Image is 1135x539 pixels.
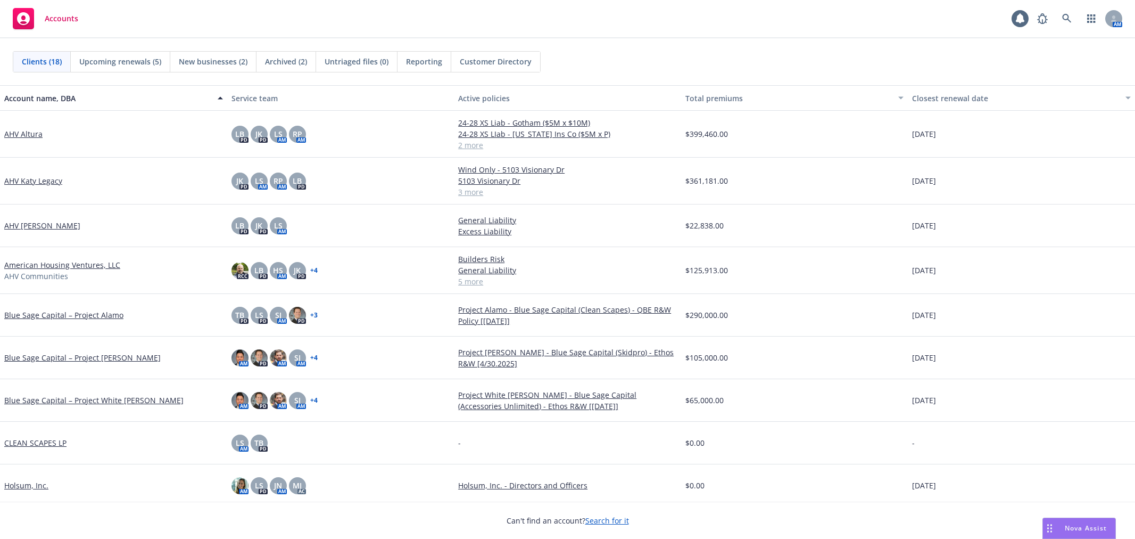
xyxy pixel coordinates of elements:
span: [DATE] [912,265,936,276]
span: Reporting [406,56,442,67]
a: 5103 Visionary Dr [458,175,677,186]
span: $290,000.00 [685,309,728,321]
a: General Liability [458,265,677,276]
button: Total premiums [681,85,908,111]
img: photo [231,392,248,409]
span: [DATE] [912,175,936,186]
span: Upcoming renewals (5) [79,56,161,67]
a: 24-28 XS LIab - [US_STATE] Ins Co ($5M x P) [458,128,677,140]
a: Project Alamo - Blue Sage Capital (Clean Scapes) - QBE R&W Policy [[DATE]] [458,304,677,326]
a: AHV Katy Legacy [4,175,62,186]
span: [DATE] [912,128,936,140]
span: LS [236,437,244,448]
span: LS [274,220,283,231]
span: SJ [275,309,281,321]
span: Untriaged files (0) [325,56,388,67]
a: 3 more [458,186,677,198]
span: TB [235,309,244,321]
span: $0.00 [685,480,705,491]
span: TB [254,437,263,448]
img: photo [270,392,287,409]
a: AHV Altura [4,128,43,140]
span: - [912,437,915,448]
img: photo [251,392,268,409]
a: Switch app [1081,8,1102,29]
a: 2 more [458,140,677,151]
div: Total premiums [685,93,892,104]
span: LS [274,128,283,140]
span: [DATE] [912,395,936,406]
span: JK [255,220,262,231]
span: [DATE] [912,352,936,363]
span: LS [255,175,263,186]
span: LS [255,309,263,321]
img: photo [231,349,248,366]
div: Account name, DBA [4,93,211,104]
span: Clients (18) [22,56,62,67]
a: 5 more [458,276,677,287]
span: [DATE] [912,220,936,231]
a: American Housing Ventures, LLC [4,259,120,271]
span: Archived (2) [265,56,307,67]
span: [DATE] [912,480,936,491]
span: New businesses (2) [179,56,247,67]
img: photo [270,349,287,366]
span: $125,913.00 [685,265,728,276]
img: photo [231,262,248,279]
span: RP [274,175,283,186]
a: CLEAN SCAPES LP [4,437,67,448]
span: - [458,437,461,448]
div: Service team [231,93,450,104]
div: Closest renewal date [912,93,1119,104]
a: Project [PERSON_NAME] - Blue Sage Capital (Skidpro) - Ethos R&W [4/30.2025] [458,347,677,369]
span: HS [273,265,283,276]
a: AHV [PERSON_NAME] [4,220,80,231]
button: Nova Assist [1042,518,1116,539]
button: Service team [227,85,454,111]
span: $361,181.00 [685,175,728,186]
span: LB [235,128,244,140]
a: Search [1056,8,1078,29]
button: Closest renewal date [908,85,1135,111]
img: photo [231,477,248,494]
a: Holsum, Inc. [4,480,48,491]
span: Can't find an account? [507,515,629,526]
span: Nova Assist [1065,524,1107,533]
a: + 3 [310,312,318,318]
span: $105,000.00 [685,352,728,363]
img: photo [251,349,268,366]
span: LB [254,265,263,276]
span: JK [255,128,262,140]
a: Blue Sage Capital – Project Alamo [4,309,123,321]
span: SJ [294,395,301,406]
a: + 4 [310,267,318,274]
a: Search for it [585,516,629,526]
a: 24-28 XS Liab - Gotham ($5M x $10M) [458,117,677,128]
a: Blue Sage Capital – Project White [PERSON_NAME] [4,395,184,406]
a: Excess Liability [458,226,677,237]
span: RP [293,128,302,140]
span: LS [255,480,263,491]
span: LB [235,220,244,231]
span: $22,838.00 [685,220,724,231]
a: Project White [PERSON_NAME] - Blue Sage Capital (Accessories Unlimited) - Ethos R&W [[DATE]] [458,389,677,412]
span: [DATE] [912,309,936,321]
a: Holsum, Inc. - Directors and Officers [458,480,677,491]
span: MJ [293,480,302,491]
span: SJ [294,352,301,363]
span: JK [236,175,243,186]
a: Accounts [9,4,82,34]
div: Active policies [458,93,677,104]
span: JN [274,480,282,491]
span: Customer Directory [460,56,532,67]
span: JK [294,265,301,276]
button: Active policies [454,85,681,111]
span: $399,460.00 [685,128,728,140]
